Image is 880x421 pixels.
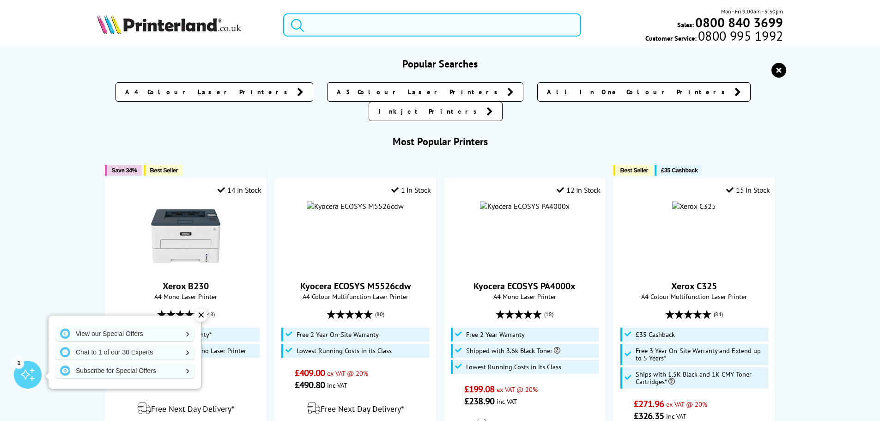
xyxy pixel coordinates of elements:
[694,18,783,27] a: 0800 840 3699
[466,347,560,354] span: Shipped with 3.6k Black Toner
[714,305,723,323] span: (84)
[307,201,404,211] img: Kyocera ECOSYS M5526cdw
[206,305,215,323] span: (48)
[613,165,653,176] button: Best Seller
[55,363,194,378] a: Subscribe for Special Offers
[466,363,561,371] span: Lowest Running Costs in its Class
[97,135,783,148] h3: Most Popular Printers
[97,14,272,36] a: Printerland Logo
[721,7,783,16] span: Mon - Fri 9:00am - 5:30pm
[55,345,194,360] a: Chat to 1 of our 30 Experts
[150,167,178,174] span: Best Seller
[300,280,411,292] a: Kyocera ECOSYS M5526cdw
[480,201,570,211] img: Kyocera ECOSYS PA4000x
[557,185,600,195] div: 12 In Stock
[218,185,261,195] div: 14 In Stock
[672,201,716,211] img: Xerox C325
[125,87,292,97] span: A4 Colour Laser Printers
[645,31,783,43] span: Customer Service:
[697,31,783,40] span: 0800 995 1992
[378,107,482,116] span: Inkjet Printers
[473,280,576,292] a: Kyocera ECOSYS PA4000x
[297,347,392,354] span: Lowest Running Costs in its Class
[655,165,702,176] button: £35 Cashback
[671,280,717,292] a: Xerox C325
[537,82,751,102] a: All In One Colour Printers
[151,201,220,271] img: Xerox B230
[14,358,24,368] div: 1
[144,165,183,176] button: Best Seller
[636,371,766,385] span: Ships with 1.5K Black and 1K CMY Toner Cartridges*
[327,381,347,390] span: inc VAT
[327,82,523,102] a: A3 Colour Laser Printers
[726,185,770,195] div: 15 In Stock
[497,385,538,394] span: ex VAT @ 20%
[695,14,783,31] b: 0800 840 3699
[115,82,313,102] a: A4 Colour Laser Printers
[391,185,431,195] div: 1 In Stock
[369,102,503,121] a: Inkjet Printers
[636,331,675,338] span: £35 Cashback
[297,331,379,338] span: Free 2 Year On-Site Warranty
[283,13,581,37] input: Search product or b
[661,167,698,174] span: £35 Cashback
[163,280,209,292] a: Xerox B230
[636,347,766,362] span: Free 3 Year On-Site Warranty and Extend up to 5 Years*
[97,57,783,70] h3: Popular Searches
[97,14,241,34] img: Printerland Logo
[151,263,220,273] a: Xerox B230
[375,305,384,323] span: (80)
[279,292,431,301] span: A4 Colour Multifunction Laser Printer
[111,167,137,174] span: Save 34%
[105,165,141,176] button: Save 34%
[295,379,325,391] span: £490.80
[327,369,368,378] span: ex VAT @ 20%
[634,398,664,410] span: £271.96
[466,331,525,338] span: Free 2 Year Warranty
[449,292,600,301] span: A4 Mono Laser Printer
[620,167,648,174] span: Best Seller
[544,305,553,323] span: (18)
[194,309,207,322] div: ✕
[497,397,517,406] span: inc VAT
[110,292,261,301] span: A4 Mono Laser Printer
[619,292,770,301] span: A4 Colour Multifunction Laser Printer
[337,87,503,97] span: A3 Colour Laser Printers
[464,383,494,395] span: £199.08
[55,326,194,341] a: View our Special Offers
[295,367,325,379] span: £409.00
[464,395,494,407] span: £238.90
[677,20,694,29] span: Sales:
[666,412,686,421] span: inc VAT
[547,87,730,97] span: All In One Colour Printers
[666,400,707,409] span: ex VAT @ 20%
